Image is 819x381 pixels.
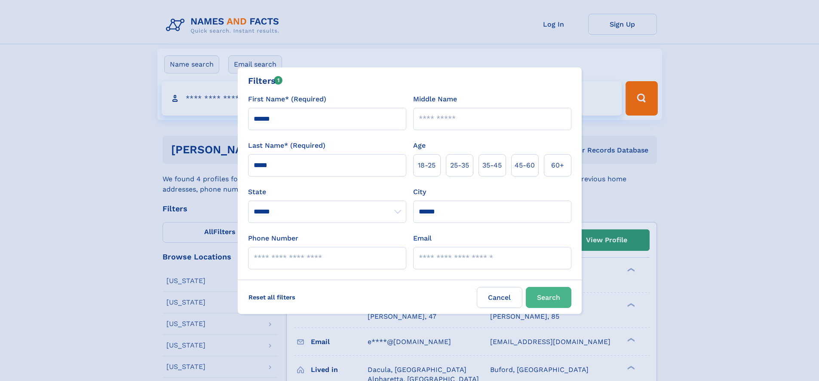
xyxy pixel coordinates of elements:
label: Age [413,140,426,151]
span: 35‑45 [482,160,502,171]
label: Email [413,233,432,244]
button: Search [526,287,571,308]
label: Middle Name [413,94,457,104]
span: 18‑25 [418,160,436,171]
span: 60+ [551,160,564,171]
span: 25‑35 [450,160,469,171]
span: 45‑60 [515,160,535,171]
label: State [248,187,406,197]
label: Reset all filters [243,287,301,308]
label: Phone Number [248,233,298,244]
div: Filters [248,74,283,87]
label: City [413,187,426,197]
label: Cancel [477,287,522,308]
label: First Name* (Required) [248,94,326,104]
label: Last Name* (Required) [248,140,325,151]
